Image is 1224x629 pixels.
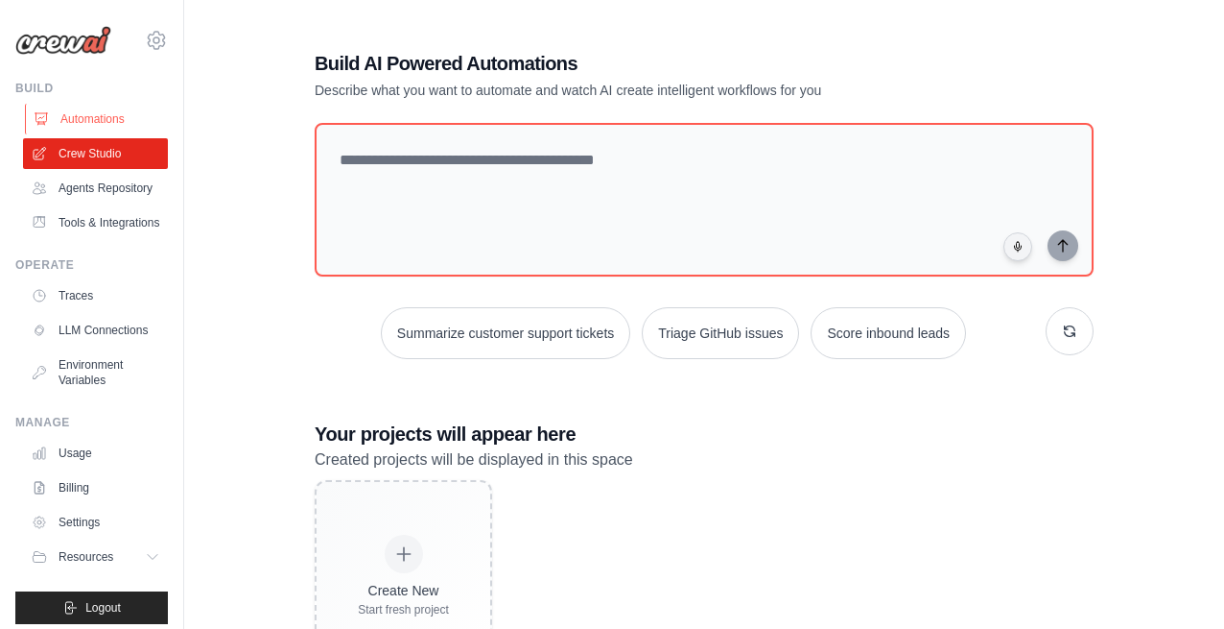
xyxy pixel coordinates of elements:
[59,549,113,565] span: Resources
[23,507,168,538] a: Settings
[15,592,168,624] button: Logout
[315,421,1094,448] h3: Your projects will appear here
[23,438,168,469] a: Usage
[23,280,168,311] a: Traces
[315,50,959,77] h1: Build AI Powered Automations
[381,307,630,359] button: Summarize customer support tickets
[15,26,111,55] img: Logo
[23,472,168,503] a: Billing
[25,104,170,134] a: Automations
[23,173,168,204] a: Agents Repository
[15,257,168,273] div: Operate
[15,415,168,430] div: Manage
[23,207,168,238] a: Tools & Integrations
[85,600,121,616] span: Logout
[1003,232,1032,261] button: Click to speak your automation idea
[23,542,168,572] button: Resources
[811,307,966,359] button: Score inbound leads
[23,350,168,396] a: Environment Variables
[23,138,168,169] a: Crew Studio
[1046,307,1094,355] button: Get new suggestions
[315,81,959,100] p: Describe what you want to automate and watch AI create intelligent workflows for you
[358,602,449,617] div: Start fresh project
[15,81,168,96] div: Build
[23,315,168,346] a: LLM Connections
[642,307,799,359] button: Triage GitHub issues
[315,448,1094,472] p: Created projects will be displayed in this space
[358,581,449,600] div: Create New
